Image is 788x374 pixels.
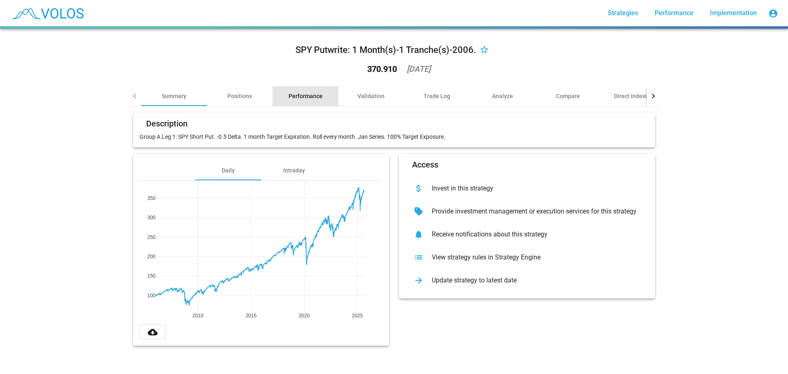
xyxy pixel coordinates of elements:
[412,161,438,169] mat-card-title: Access
[556,92,580,100] div: Compare
[425,253,642,262] div: View strategy rules in Strategy Engine
[614,92,653,100] div: Direct Indexing
[140,133,648,141] p: Group A Leg 1: SPY Short Put. -0.5 Delta. 1 month Target Expiration. Roll every month. Jan Series...
[425,276,642,285] div: Update strategy to latest date
[425,230,642,239] div: Receive notifications about this strategy
[405,246,648,269] button: View strategy rules in Strategy Engine
[222,166,235,174] div: Daily
[710,9,757,17] span: Implementation
[768,9,778,18] mat-icon: account_circle
[601,6,645,21] a: Strategies
[128,106,660,352] summary: DescriptionGroup A Leg 1: SPY Short Put. -0.5 Delta. 1 month Target Expiration. Roll every month....
[608,9,638,17] span: Strategies
[425,207,642,216] div: Provide investment management or execution services for this strategy
[162,92,186,100] div: Summary
[7,3,88,23] img: blue_transparent.png
[227,92,252,100] div: Positions
[407,65,431,73] div: [DATE]
[648,6,700,21] a: Performance
[295,44,476,57] div: SPY Putwrite: 1 Month(s)-1 Tranche(s)-2006.
[357,92,385,100] div: Validation
[703,6,763,21] a: Implementation
[655,9,694,17] span: Performance
[146,119,188,128] mat-card-title: Description
[412,251,425,264] mat-icon: list
[412,274,425,287] mat-icon: arrow_forward
[367,65,397,73] div: 370.910
[405,200,648,223] button: Provide investment management or execution services for this strategy
[425,184,642,193] div: Invest in this strategy
[412,182,425,195] mat-icon: attach_money
[492,92,513,100] div: Analyze
[405,269,648,292] button: Update strategy to latest date
[405,223,648,246] button: Receive notifications about this strategy
[412,228,425,241] mat-icon: notifications
[424,92,450,100] div: Trade Log
[283,166,305,174] div: Intraday
[289,92,323,100] div: Performance
[148,327,158,337] mat-icon: cloud_download
[405,177,648,200] button: Invest in this strategy
[412,205,425,218] mat-icon: sell
[479,46,489,55] mat-icon: star_border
